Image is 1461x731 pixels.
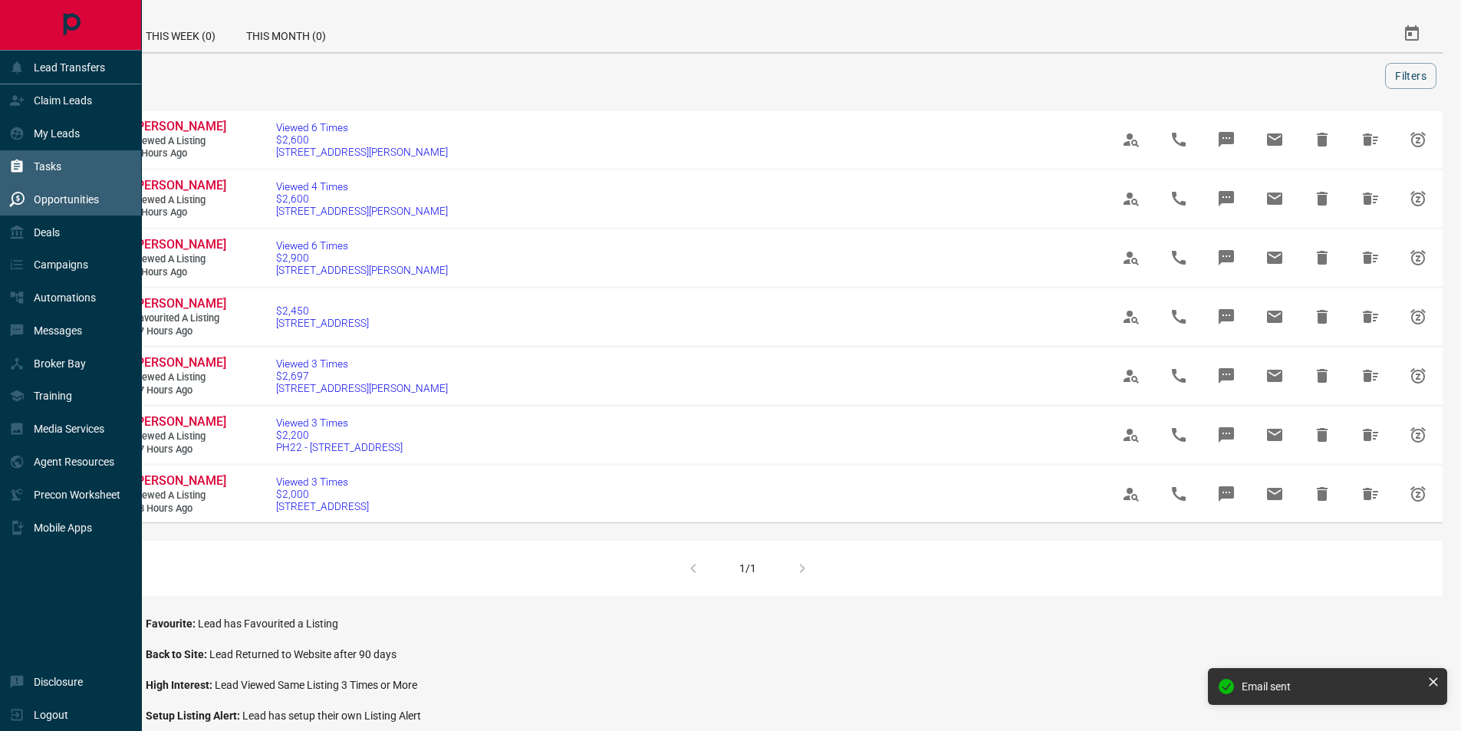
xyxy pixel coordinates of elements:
[133,119,225,135] a: [PERSON_NAME]
[1160,121,1197,158] span: Call
[133,266,225,279] span: 2 hours ago
[1352,476,1389,512] span: Hide All from Alex Kariakin
[1400,476,1436,512] span: Snooze
[276,305,369,329] a: $2,450[STREET_ADDRESS]
[276,441,403,453] span: PH22 - [STREET_ADDRESS]
[1352,121,1389,158] span: Hide All from Yunjung Jo
[1385,63,1436,89] button: Filters
[1160,357,1197,394] span: Call
[276,121,448,133] span: Viewed 6 Times
[276,264,448,276] span: [STREET_ADDRESS][PERSON_NAME]
[133,473,226,488] span: [PERSON_NAME]
[276,500,369,512] span: [STREET_ADDRESS]
[739,562,756,575] div: 1/1
[1304,121,1341,158] span: Hide
[1208,417,1245,453] span: Message
[1400,180,1436,217] span: Snooze
[276,239,448,252] span: Viewed 6 Times
[133,355,226,370] span: [PERSON_NAME]
[133,253,225,266] span: Viewed a Listing
[1242,680,1421,693] div: Email sent
[133,147,225,160] span: 2 hours ago
[1160,298,1197,335] span: Call
[146,710,242,722] span: Setup Listing Alert
[242,710,421,722] span: Lead has setup their own Listing Alert
[133,430,225,443] span: Viewed a Listing
[276,476,369,488] span: Viewed 3 Times
[133,443,225,456] span: 17 hours ago
[133,473,225,489] a: [PERSON_NAME]
[1113,180,1150,217] span: View Profile
[133,489,225,502] span: Viewed a Listing
[1304,476,1341,512] span: Hide
[133,178,225,194] a: [PERSON_NAME]
[1304,298,1341,335] span: Hide
[146,648,209,660] span: Back to Site
[1400,417,1436,453] span: Snooze
[133,371,225,384] span: Viewed a Listing
[133,194,225,207] span: Viewed a Listing
[276,429,403,441] span: $2,200
[1160,239,1197,276] span: Call
[1113,239,1150,276] span: View Profile
[1304,180,1341,217] span: Hide
[130,15,231,52] div: This Week (0)
[276,239,448,276] a: Viewed 6 Times$2,900[STREET_ADDRESS][PERSON_NAME]
[133,296,225,312] a: [PERSON_NAME]
[133,312,225,325] span: Favourited a Listing
[1256,357,1293,394] span: Email
[133,119,226,133] span: [PERSON_NAME]
[1160,180,1197,217] span: Call
[276,180,448,193] span: Viewed 4 Times
[276,252,448,264] span: $2,900
[1113,476,1150,512] span: View Profile
[1256,298,1293,335] span: Email
[276,357,448,394] a: Viewed 3 Times$2,697[STREET_ADDRESS][PERSON_NAME]
[1113,417,1150,453] span: View Profile
[276,370,448,382] span: $2,697
[1352,357,1389,394] span: Hide All from Adeeqa Nazir
[133,237,226,252] span: [PERSON_NAME]
[1208,476,1245,512] span: Message
[1304,357,1341,394] span: Hide
[1208,180,1245,217] span: Message
[133,502,225,515] span: 18 hours ago
[133,296,226,311] span: [PERSON_NAME]
[133,384,225,397] span: 17 hours ago
[231,15,341,52] div: This Month (0)
[1208,298,1245,335] span: Message
[215,679,417,691] span: Lead Viewed Same Listing 3 Times or More
[133,325,225,338] span: 17 hours ago
[276,121,448,158] a: Viewed 6 Times$2,600[STREET_ADDRESS][PERSON_NAME]
[1400,121,1436,158] span: Snooze
[1352,180,1389,217] span: Hide All from Yunjung Jo
[1352,298,1389,335] span: Hide All from Adeeqa Nazir
[276,417,403,453] a: Viewed 3 Times$2,200PH22 - [STREET_ADDRESS]
[1256,121,1293,158] span: Email
[133,355,225,371] a: [PERSON_NAME]
[276,180,448,217] a: Viewed 4 Times$2,600[STREET_ADDRESS][PERSON_NAME]
[146,679,215,691] span: High Interest
[276,305,369,317] span: $2,450
[1256,476,1293,512] span: Email
[133,135,225,148] span: Viewed a Listing
[1400,239,1436,276] span: Snooze
[133,237,225,253] a: [PERSON_NAME]
[133,206,225,219] span: 2 hours ago
[1256,239,1293,276] span: Email
[1304,239,1341,276] span: Hide
[1113,357,1150,394] span: View Profile
[1208,239,1245,276] span: Message
[1256,417,1293,453] span: Email
[276,476,369,512] a: Viewed 3 Times$2,000[STREET_ADDRESS]
[133,178,226,193] span: [PERSON_NAME]
[1400,357,1436,394] span: Snooze
[276,205,448,217] span: [STREET_ADDRESS][PERSON_NAME]
[276,488,369,500] span: $2,000
[276,193,448,205] span: $2,600
[276,146,448,158] span: [STREET_ADDRESS][PERSON_NAME]
[1304,417,1341,453] span: Hide
[276,417,403,429] span: Viewed 3 Times
[1352,239,1389,276] span: Hide All from Yunjung Jo
[1352,417,1389,453] span: Hide All from Alex Kariakin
